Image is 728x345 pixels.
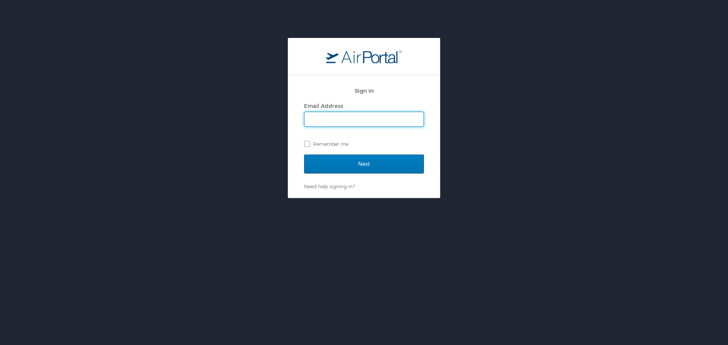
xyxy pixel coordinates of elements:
img: logo [326,50,402,63]
h2: Sign In [304,86,424,95]
a: Need help signing in? [304,183,355,189]
input: Next [304,155,424,173]
label: Email Address [304,103,343,109]
label: Remember me [304,138,424,150]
